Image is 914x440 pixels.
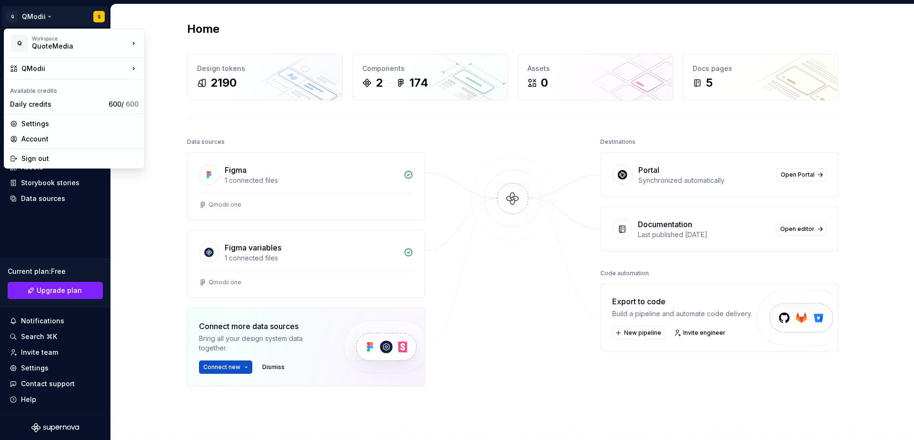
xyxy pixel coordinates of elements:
span: 600 [126,100,139,108]
div: Sign out [21,154,139,163]
div: Available credits [6,81,142,97]
div: Q [11,35,28,52]
div: Settings [21,119,139,129]
div: QuoteMedia [32,41,113,51]
div: QModii [21,64,129,73]
div: Account [21,134,139,144]
div: Workspace [32,36,129,41]
span: 600 / [109,100,139,108]
div: Daily credits [10,100,105,109]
